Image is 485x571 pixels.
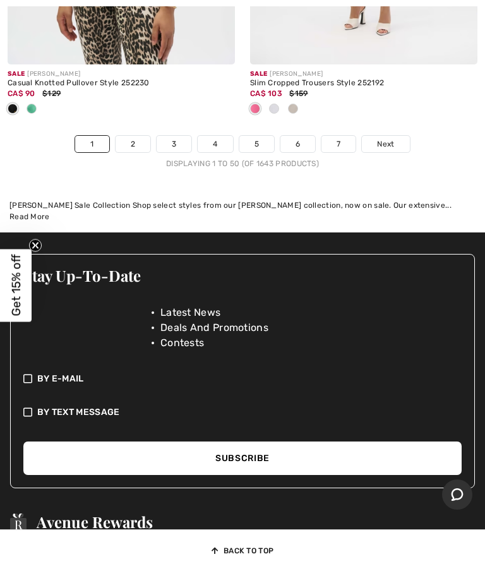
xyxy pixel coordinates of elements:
img: check [23,406,32,419]
div: Black [3,99,22,120]
a: 1 [75,136,109,152]
h3: Avenue Rewards [37,514,226,530]
a: 6 [280,136,315,152]
a: 3 [157,136,191,152]
span: By E-mail [37,372,84,385]
span: Sale [8,70,25,78]
span: Next [377,138,394,150]
div: Casual Knotted Pullover Style 252230 [8,79,235,88]
span: Read More [9,212,50,221]
div: Bubble gum [246,99,265,120]
a: 7 [321,136,356,152]
span: $159 [289,89,308,98]
img: Avenue Rewards [10,514,27,532]
span: Sale [250,70,267,78]
div: [PERSON_NAME] Sale Collection Shop select styles from our [PERSON_NAME] collection, now on sale. ... [9,200,476,211]
div: [PERSON_NAME] [250,69,477,79]
div: Moonstone [284,99,302,120]
span: Latest News [160,305,220,320]
span: CA$ 103 [250,89,282,98]
div: Slim Cropped Trousers Style 252192 [250,79,477,88]
a: 4 [198,136,232,152]
span: Deals And Promotions [160,320,268,335]
h3: Stay Up-To-Date [23,267,462,284]
a: 2 [116,136,150,152]
span: Get 15% off [9,255,23,316]
a: 5 [239,136,274,152]
span: By Text Message [37,406,120,419]
iframe: Opens a widget where you can chat to one of our agents [442,479,472,511]
a: Next [362,136,409,152]
img: check [23,372,32,385]
button: Close teaser [29,239,42,252]
div: [PERSON_NAME] [8,69,235,79]
div: Garden green [22,99,41,120]
span: $129 [42,89,61,98]
span: Contests [160,335,204,351]
button: Subscribe [23,442,462,475]
div: White [265,99,284,120]
span: CA$ 90 [8,89,35,98]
